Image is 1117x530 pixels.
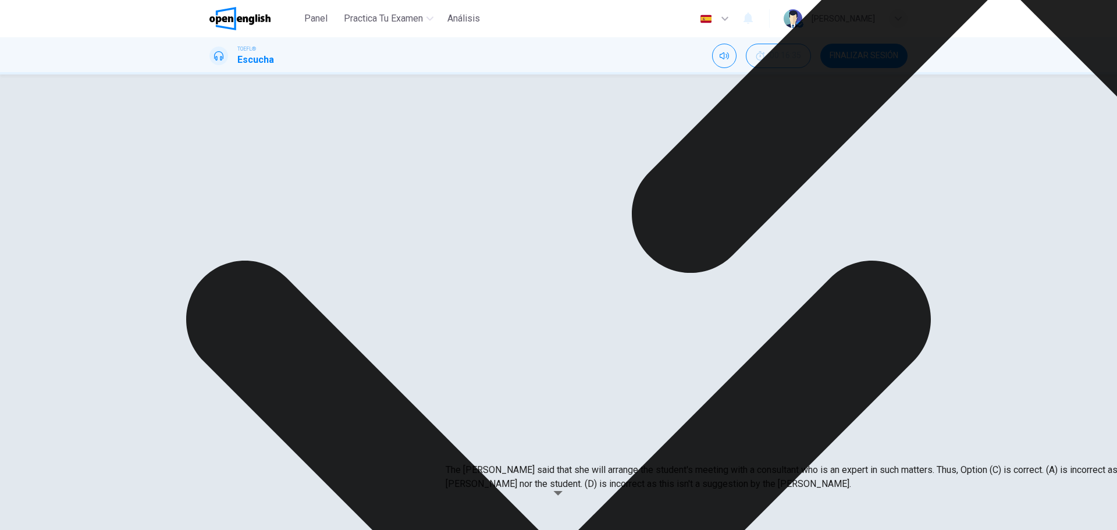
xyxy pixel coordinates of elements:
span: Panel [304,12,328,26]
span: Practica tu examen [344,12,423,26]
span: TOEFL® [237,45,256,53]
img: OpenEnglish logo [209,7,271,30]
h1: Escucha [237,53,274,67]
